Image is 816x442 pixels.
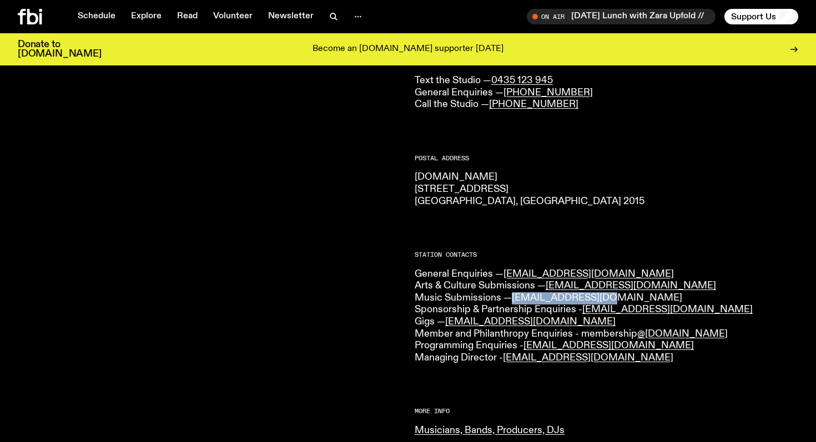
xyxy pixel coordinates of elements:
[415,75,798,111] p: Text the Studio — General Enquiries — Call the Studio —
[527,9,716,24] button: On Air[DATE] Lunch with Zara Upfold // Palimpsests
[503,353,673,363] a: [EMAIL_ADDRESS][DOMAIN_NAME]
[415,252,798,258] h2: Station Contacts
[415,268,798,364] p: General Enquiries — Arts & Culture Submissions — Music Submissions — Sponsorship & Partnership En...
[206,9,259,24] a: Volunteer
[445,317,616,327] a: [EMAIL_ADDRESS][DOMAIN_NAME]
[170,9,204,24] a: Read
[724,9,798,24] button: Support Us
[415,425,565,435] a: Musicians, Bands, Producers, DJs
[491,75,553,85] a: 0435 123 945
[313,44,503,54] p: Become an [DOMAIN_NAME] supporter [DATE]
[415,171,798,207] p: [DOMAIN_NAME] [STREET_ADDRESS] [GEOGRAPHIC_DATA], [GEOGRAPHIC_DATA] 2015
[124,9,168,24] a: Explore
[523,341,694,350] a: [EMAIL_ADDRESS][DOMAIN_NAME]
[18,40,102,59] h3: Donate to [DOMAIN_NAME]
[582,304,753,314] a: [EMAIL_ADDRESS][DOMAIN_NAME]
[261,9,320,24] a: Newsletter
[731,12,776,22] span: Support Us
[71,9,122,24] a: Schedule
[546,281,716,291] a: [EMAIL_ADDRESS][DOMAIN_NAME]
[512,293,682,303] a: [EMAIL_ADDRESS][DOMAIN_NAME]
[489,99,578,109] a: [PHONE_NUMBER]
[503,88,593,98] a: [PHONE_NUMBER]
[415,408,798,414] h2: More Info
[637,329,728,339] a: @[DOMAIN_NAME]
[503,269,674,279] a: [EMAIL_ADDRESS][DOMAIN_NAME]
[415,155,798,161] h2: Postal Address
